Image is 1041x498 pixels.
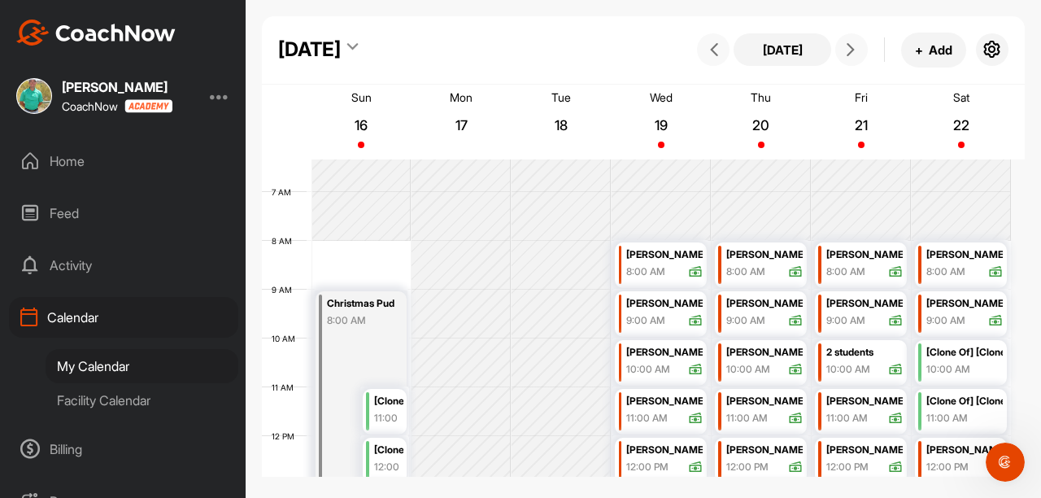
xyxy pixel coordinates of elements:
[953,90,969,104] p: Sat
[327,313,394,328] div: 8:00 AM
[46,349,238,383] div: My Calendar
[262,236,308,246] div: 8 AM
[626,392,703,411] div: [PERSON_NAME]
[374,411,403,440] div: 11:00 AM
[926,362,1004,377] div: 10:00 AM
[446,117,476,133] p: 17
[751,90,771,104] p: Thu
[726,411,768,426] div: 11:00 AM
[62,81,172,94] div: [PERSON_NAME]
[855,90,868,104] p: Fri
[986,443,1025,482] iframe: Intercom live chat
[926,246,1004,264] div: [PERSON_NAME]
[16,78,52,114] img: square_a46ac4f4ec101cf76bbee5dc33b5f0e3.jpg
[374,392,403,411] div: [Clone Of] Cadet Junior Clinic
[911,85,1011,159] a: November 22, 2025
[262,285,308,295] div: 9 AM
[947,117,976,133] p: 22
[262,334,311,343] div: 10 AM
[826,362,870,377] div: 10:00 AM
[926,460,969,474] div: 12:00 PM
[626,313,665,328] div: 9:00 AM
[726,264,765,279] div: 8:00 AM
[826,313,865,328] div: 9:00 AM
[926,264,965,279] div: 8:00 AM
[847,117,876,133] p: 21
[626,343,703,362] div: [PERSON_NAME]
[726,246,803,264] div: [PERSON_NAME]
[626,246,703,264] div: [PERSON_NAME]
[811,85,911,159] a: November 21, 2025
[9,141,238,181] div: Home
[412,85,512,159] a: November 17, 2025
[374,460,403,489] div: 12:00 PM
[901,33,966,68] button: +Add
[612,85,712,159] a: November 19, 2025
[62,99,172,113] div: CoachNow
[626,264,665,279] div: 8:00 AM
[626,295,703,313] div: [PERSON_NAME]
[826,392,903,411] div: [PERSON_NAME]
[9,429,238,470] div: Billing
[726,313,765,328] div: 9:00 AM
[450,90,473,104] p: Mon
[647,117,676,133] p: 19
[262,382,310,392] div: 11 AM
[726,392,803,411] div: [PERSON_NAME]
[711,85,811,159] a: November 20, 2025
[327,295,394,313] div: Christmas Pudding Tournament
[926,411,1004,426] div: 11:00 AM
[626,411,668,426] div: 11:00 AM
[726,362,770,377] div: 10:00 AM
[262,187,307,197] div: 7 AM
[351,90,372,104] p: Sun
[726,295,803,313] div: [PERSON_NAME]
[926,343,1004,362] div: [Clone Of] [Clone Of] [Clone Of] [Clone Of] [Clone Of] [Clone Of] Troon North [DATE] [DEMOGRAPHIC...
[926,295,1004,313] div: [PERSON_NAME]
[826,246,903,264] div: [PERSON_NAME]
[734,33,831,66] button: [DATE]
[9,245,238,286] div: Activity
[650,90,673,104] p: Wed
[124,99,172,113] img: CoachNow acadmey
[547,117,576,133] p: 18
[826,264,865,279] div: 8:00 AM
[926,313,965,328] div: 9:00 AM
[262,431,311,441] div: 12 PM
[374,441,403,460] div: [Clone Of] [Clone Of] Cadet Junior Clinic #2
[915,41,923,59] span: +
[346,117,376,133] p: 16
[826,460,869,474] div: 12:00 PM
[626,362,670,377] div: 10:00 AM
[826,411,868,426] div: 11:00 AM
[826,441,903,460] div: [PERSON_NAME]
[626,460,669,474] div: 12:00 PM
[826,343,903,362] div: 2 students
[626,441,703,460] div: [PERSON_NAME]
[926,441,1004,460] div: [PERSON_NAME]
[926,392,1004,411] div: [Clone Of] [Clone Of] [Clone Of] [Clone Of] [Clone Of] [Clone Of] [Clone Of] Troon North [DATE] [...
[278,35,341,64] div: [DATE]
[512,85,612,159] a: November 18, 2025
[16,20,176,46] img: CoachNow
[726,460,769,474] div: 12:00 PM
[9,297,238,338] div: Calendar
[726,441,803,460] div: [PERSON_NAME]
[826,295,903,313] div: [PERSON_NAME]
[551,90,571,104] p: Tue
[46,383,238,417] div: Facility Calendar
[726,343,803,362] div: [PERSON_NAME]
[9,193,238,234] div: Feed
[311,85,412,159] a: November 16, 2025
[747,117,776,133] p: 20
